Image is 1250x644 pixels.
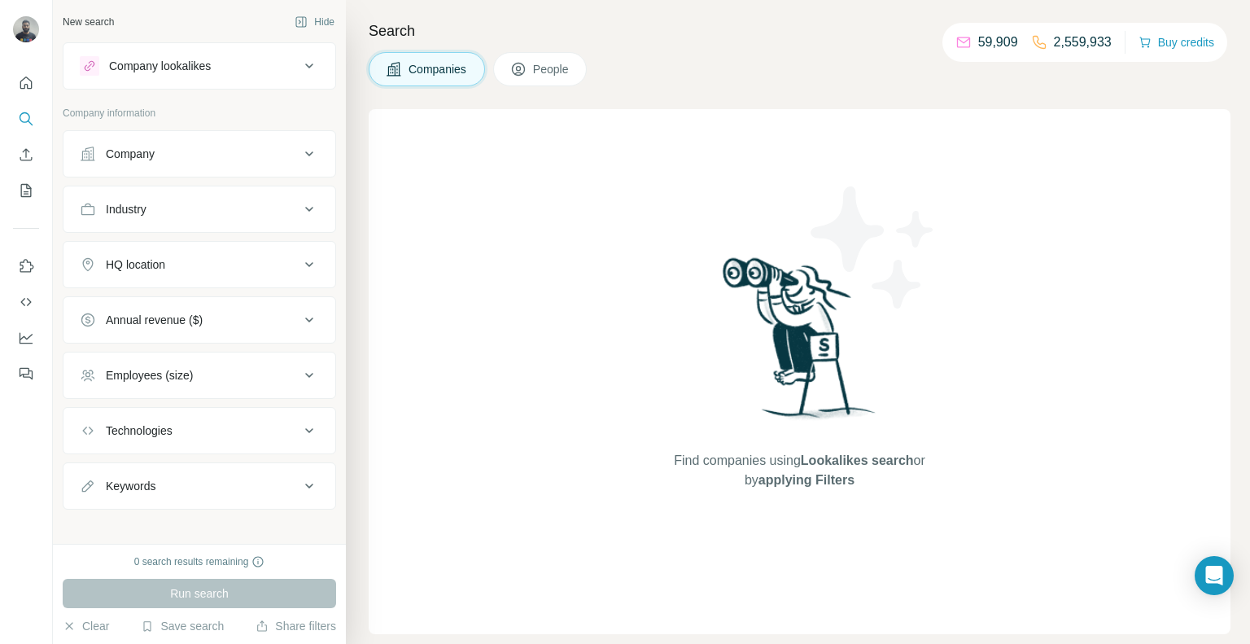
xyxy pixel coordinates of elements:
button: Employees (size) [63,356,335,395]
div: Company lookalikes [109,58,211,74]
button: Company [63,134,335,173]
p: 59,909 [978,33,1018,52]
div: Keywords [106,478,155,494]
button: Keywords [63,467,335,506]
button: Annual revenue ($) [63,300,335,340]
button: Dashboard [13,323,39,353]
span: applying Filters [758,473,854,487]
p: 2,559,933 [1054,33,1112,52]
button: Feedback [13,359,39,388]
button: HQ location [63,245,335,284]
button: My lists [13,176,39,205]
button: Clear [63,618,109,634]
button: Buy credits [1139,31,1214,54]
button: Company lookalikes [63,46,335,85]
div: Company [106,146,155,162]
div: 0 search results remaining [134,554,265,569]
button: Use Surfe API [13,287,39,317]
img: Avatar [13,16,39,42]
button: Enrich CSV [13,140,39,169]
button: Use Surfe on LinkedIn [13,252,39,281]
span: Companies [409,61,468,77]
p: Company information [63,106,336,120]
div: Open Intercom Messenger [1195,556,1234,595]
img: Surfe Illustration - Stars [800,174,946,321]
span: Find companies using or by [669,451,929,490]
div: Employees (size) [106,367,193,383]
button: Hide [283,10,346,34]
button: Save search [141,618,224,634]
button: Industry [63,190,335,229]
span: People [533,61,570,77]
button: Technologies [63,411,335,450]
span: Lookalikes search [801,453,914,467]
button: Quick start [13,68,39,98]
img: Surfe Illustration - Woman searching with binoculars [715,253,885,435]
div: Technologies [106,423,173,439]
div: HQ location [106,256,165,273]
button: Search [13,104,39,134]
div: New search [63,15,114,29]
div: Annual revenue ($) [106,312,203,328]
h4: Search [369,20,1230,42]
button: Share filters [256,618,336,634]
div: Industry [106,201,146,217]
